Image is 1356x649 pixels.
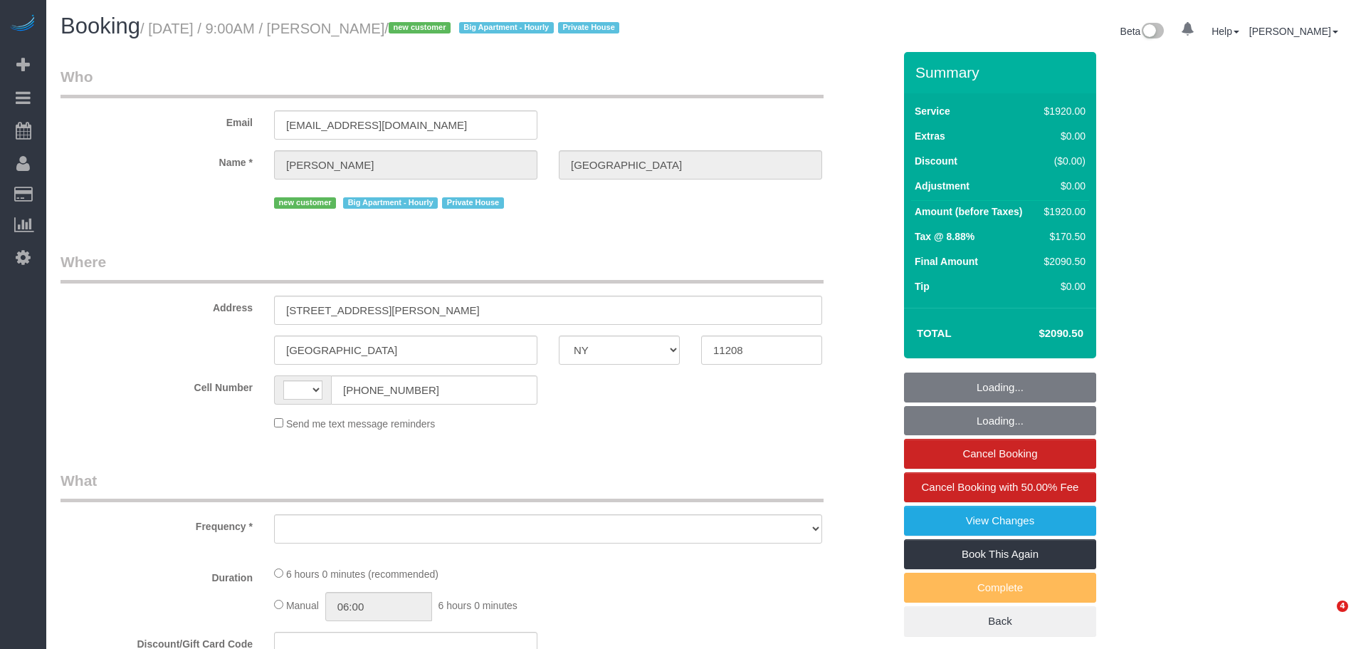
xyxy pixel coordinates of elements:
[915,104,950,118] label: Service
[559,150,822,180] input: Last Name
[61,14,140,38] span: Booking
[274,150,537,180] input: First Name
[1337,601,1348,612] span: 4
[1040,104,1086,118] div: $1920.00
[904,506,1096,536] a: View Changes
[286,568,438,580] span: 6 hours 0 minutes (recommended)
[1040,254,1086,269] div: $2090.50
[922,481,1079,493] span: Cancel Booking with 50.00% Fee
[915,64,1089,81] h3: Summary
[1120,26,1165,37] a: Beta
[140,21,624,36] small: / [DATE] / 9:00AM / [PERSON_NAME]
[1140,23,1164,41] img: New interface
[50,375,263,395] label: Cell Number
[915,279,930,294] label: Tip
[389,22,451,33] span: new customer
[1040,204,1086,219] div: $1920.00
[286,600,319,611] span: Manual
[1040,129,1086,143] div: $0.00
[904,439,1096,469] a: Cancel Booking
[286,418,435,430] span: Send me text message reminders
[915,229,974,244] label: Tax @ 8.88%
[61,66,824,98] legend: Who
[442,197,504,209] span: Private House
[1040,154,1086,168] div: ($0.00)
[50,150,263,170] label: Name *
[459,22,554,33] span: Big Apartment - Hourly
[343,197,438,209] span: Big Apartment - Hourly
[50,296,263,315] label: Address
[915,179,969,193] label: Adjustment
[915,254,978,269] label: Final Amount
[997,328,1083,340] h4: $2090.50
[384,21,624,36] span: /
[9,14,37,34] img: Automaid Logo
[274,197,336,209] span: new customer
[558,22,620,33] span: Private House
[701,336,822,365] input: Zip Code
[1040,179,1086,193] div: $0.00
[917,327,952,339] strong: Total
[1212,26,1239,37] a: Help
[61,470,824,502] legend: What
[274,110,537,140] input: Email
[915,129,945,143] label: Extras
[50,110,263,130] label: Email
[1040,279,1086,294] div: $0.00
[274,336,537,365] input: City
[904,606,1096,636] a: Back
[1308,601,1342,635] iframe: Intercom live chat
[904,472,1096,502] a: Cancel Booking with 50.00% Fee
[915,204,1022,219] label: Amount (before Taxes)
[915,154,957,168] label: Discount
[61,251,824,284] legend: Where
[50,566,263,585] label: Duration
[904,539,1096,569] a: Book This Again
[1040,229,1086,244] div: $170.50
[331,375,537,405] input: Cell Number
[50,514,263,534] label: Frequency *
[438,600,517,611] span: 6 hours 0 minutes
[1249,26,1338,37] a: [PERSON_NAME]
